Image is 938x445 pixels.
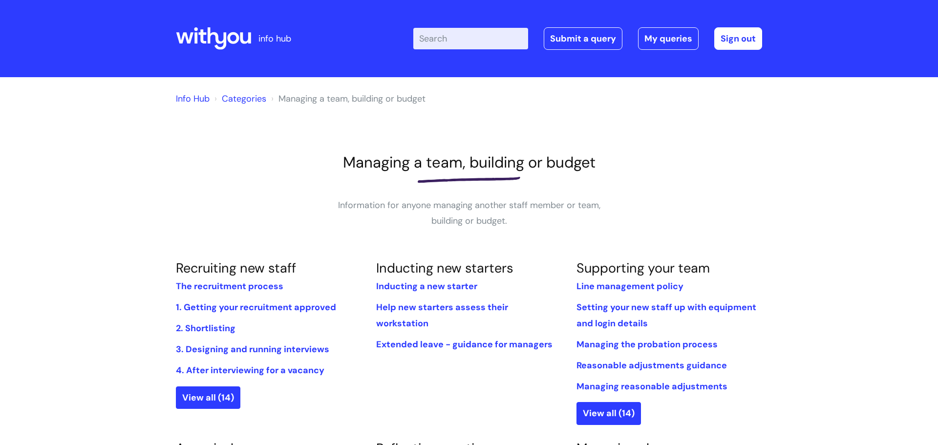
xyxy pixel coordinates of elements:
a: Inducting new starters [376,259,513,276]
a: Help new starters assess their workstation [376,301,508,329]
a: 2. Shortlisting [176,322,235,334]
li: Managing a team, building or budget [269,91,426,106]
p: Information for anyone managing another staff member or team, building or budget. [322,197,616,229]
a: Categories [222,93,266,105]
a: 4. After interviewing for a vacancy [176,364,324,376]
a: Managing the probation process [576,339,718,350]
a: Sign out [714,27,762,50]
a: Reasonable adjustments guidance [576,360,727,371]
a: Extended leave - guidance for managers [376,339,553,350]
a: Setting your new staff up with equipment and login details [576,301,756,329]
a: View all (14) [176,386,240,409]
a: Managing reasonable adjustments [576,381,727,392]
a: Info Hub [176,93,210,105]
h1: Managing a team, building or budget [176,153,762,171]
div: | - [413,27,762,50]
a: Supporting your team [576,259,710,276]
input: Search [413,28,528,49]
a: Submit a query [544,27,622,50]
a: Inducting a new starter [376,280,477,292]
li: Solution home [212,91,266,106]
a: The recruitment process [176,280,283,292]
p: info hub [258,31,291,46]
a: 3. Designing and running interviews [176,343,329,355]
a: Line management policy [576,280,683,292]
a: Recruiting new staff [176,259,296,276]
a: View all (14) [576,402,641,424]
a: My queries [638,27,699,50]
a: 1. Getting your recruitment approved [176,301,336,313]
